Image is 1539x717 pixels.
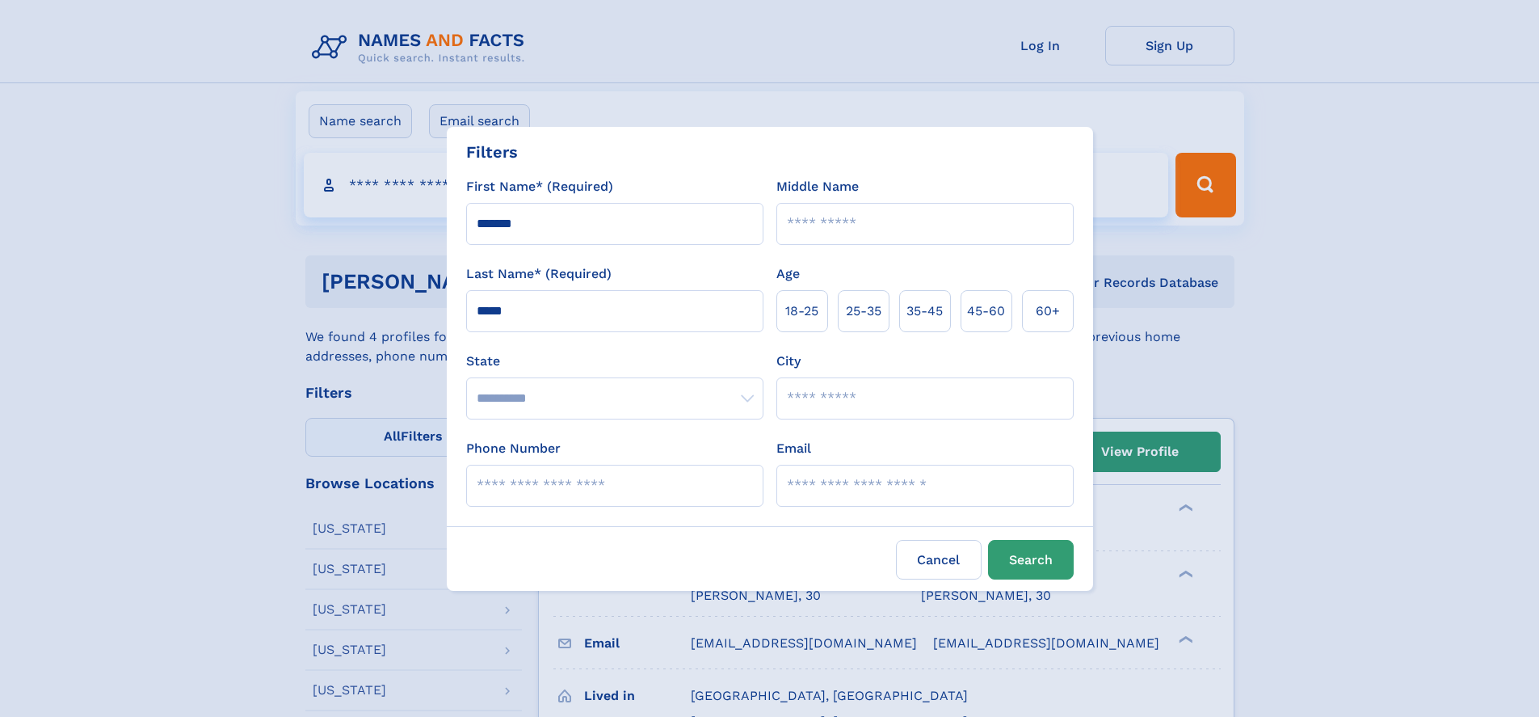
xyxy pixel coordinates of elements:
span: 35‑45 [906,302,943,321]
span: 60+ [1036,302,1060,321]
button: Search [988,540,1074,580]
label: Phone Number [466,439,561,458]
label: Middle Name [776,177,859,196]
label: Cancel [896,540,982,580]
span: 18‑25 [785,302,818,321]
div: Filters [466,140,518,164]
label: City [776,352,801,371]
span: 45‑60 [967,302,1005,321]
label: State [466,352,763,371]
label: Age [776,264,800,284]
label: First Name* (Required) [466,177,613,196]
label: Email [776,439,811,458]
label: Last Name* (Required) [466,264,612,284]
span: 25‑35 [846,302,881,321]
